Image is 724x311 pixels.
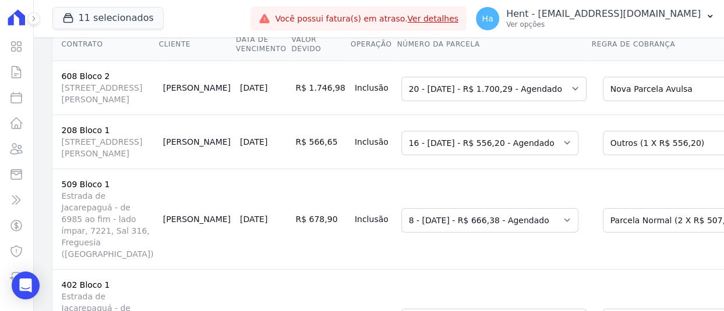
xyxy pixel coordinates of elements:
td: [PERSON_NAME] [158,115,235,169]
span: [STREET_ADDRESS][PERSON_NAME] [62,82,154,105]
span: [STREET_ADDRESS][PERSON_NAME] [62,136,154,159]
button: 11 selecionados [52,7,164,29]
p: Hent - [EMAIL_ADDRESS][DOMAIN_NAME] [506,8,701,20]
td: Inclusão [350,60,397,115]
th: Cliente [158,28,235,61]
th: Contrato [52,28,158,61]
td: Inclusão [350,115,397,169]
p: Ver opções [506,20,701,29]
a: 509 Bloco 1 [62,180,110,189]
td: R$ 678,90 [291,169,349,269]
a: 208 Bloco 1 [62,126,110,135]
span: Você possui fatura(s) em atraso. [275,13,458,25]
a: Ver detalhes [407,14,458,23]
td: Inclusão [350,169,397,269]
th: Número da Parcela [397,28,591,61]
td: [DATE] [235,169,291,269]
td: [PERSON_NAME] [158,169,235,269]
a: 608 Bloco 2 [62,72,110,81]
th: Operação [350,28,397,61]
td: R$ 566,65 [291,115,349,169]
a: 402 Bloco 1 [62,280,110,289]
td: [PERSON_NAME] [158,60,235,115]
th: Data de Vencimento [235,28,291,61]
button: Ha Hent - [EMAIL_ADDRESS][DOMAIN_NAME] Ver opções [467,2,724,35]
td: [DATE] [235,115,291,169]
th: Valor devido [291,28,349,61]
div: Open Intercom Messenger [12,271,40,299]
span: Ha [482,15,493,23]
td: R$ 1.746,98 [291,60,349,115]
span: Estrada de Jacarepaguá - de 6985 ao fim - lado ímpar, 7221, Sal 316, Freguesia ([GEOGRAPHIC_DATA]) [62,190,154,260]
td: [DATE] [235,60,291,115]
